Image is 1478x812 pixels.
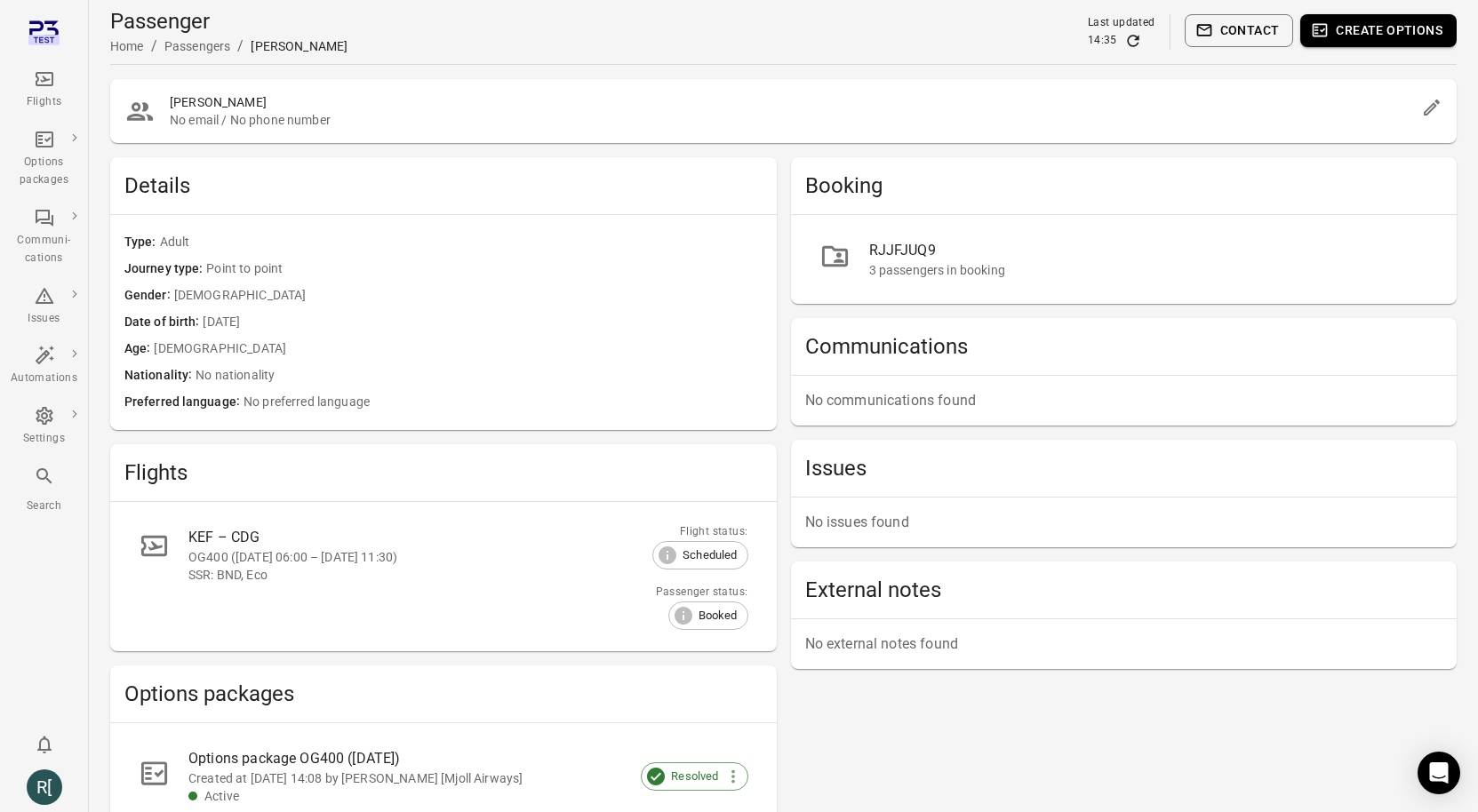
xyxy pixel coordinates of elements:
button: Create options [1300,14,1457,47]
div: Options package OG400 ([DATE]) [188,748,720,769]
div: Automations [11,370,77,387]
span: Preferred language [124,393,244,412]
button: Contact [1185,14,1294,47]
h2: Flights [124,458,763,487]
span: Gender [124,286,174,306]
div: Open Intercom Messenger [1418,752,1460,794]
a: RJJFJUQ93 passengers in booking [805,229,1443,290]
a: Automations [4,339,84,393]
h1: Passenger [110,7,348,36]
div: RJJFJUQ9 [869,240,1429,261]
div: Flights [11,93,77,111]
p: No external notes found [805,633,1443,655]
button: Edit [1414,90,1450,125]
span: No email / No phone number [170,111,1414,129]
div: Created at [DATE] 14:08 by [PERSON_NAME] [Mjoll Airways] [188,769,720,787]
span: [DEMOGRAPHIC_DATA] [154,339,762,359]
h2: Options packages [124,680,763,708]
h2: Booking [805,171,1443,200]
div: Last updated [1088,14,1155,32]
a: Home [110,39,144,53]
span: Point to point [206,259,762,279]
div: Communi-cations [11,232,77,267]
a: Settings [4,400,84,453]
span: No nationality [196,366,762,386]
a: Flights [4,63,84,116]
div: R[ [27,769,62,805]
a: KEF – CDGOG400 ([DATE] 06:00 – [DATE] 11:30)SSR: BND, EcoFlight status:ScheduledPassenger status:... [124,516,763,637]
div: Resolved [641,762,747,791]
div: Search [11,498,77,515]
h2: Details [124,171,763,200]
span: [DATE] [203,313,762,332]
div: Active [204,787,720,805]
span: Date of birth [124,313,203,332]
button: Refresh data [1124,32,1142,50]
span: Age [124,339,154,359]
li: / [237,36,244,57]
li: / [151,36,157,57]
span: [DEMOGRAPHIC_DATA] [174,286,763,306]
nav: Breadcrumbs [110,36,348,57]
span: Nationality [124,366,196,386]
div: 3 passengers in booking [869,261,1429,279]
span: Scheduled [673,546,747,564]
div: Issues [11,310,77,328]
h2: [PERSON_NAME] [170,93,1414,111]
h2: Issues [805,454,1443,482]
button: Notifications [27,727,62,762]
h2: Communications [805,332,1443,361]
span: Type [124,233,160,252]
p: No issues found [805,512,1443,533]
button: Search [4,460,84,520]
div: Passengers [164,37,231,55]
span: Resolved [661,768,728,785]
a: Options packages [4,123,84,195]
span: Adult [160,233,763,252]
div: OG400 ([DATE] 06:00 – [DATE] 11:30) [188,548,645,566]
p: No communications found [805,390,1443,411]
h2: External notes [805,576,1443,604]
div: Flight status: [680,523,748,541]
div: Passenger status: [656,584,748,601]
div: SSR: BND, Eco [188,566,645,584]
a: Issues [4,280,84,333]
a: Communi-cations [4,202,84,273]
span: Booked [689,607,747,625]
button: Rachel [Elsa-test] [20,762,69,812]
div: Settings [11,430,77,448]
div: [PERSON_NAME] [251,37,348,55]
div: Options packages [11,154,77,189]
span: Journey type [124,259,206,279]
span: No preferred language [244,393,763,412]
div: 14:35 [1088,32,1117,50]
div: KEF – CDG [188,527,645,548]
